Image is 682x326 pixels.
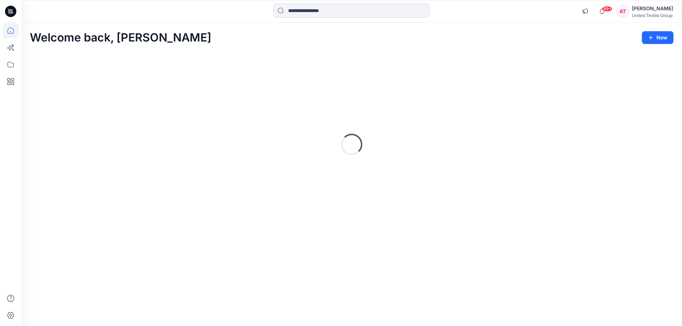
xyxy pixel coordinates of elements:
[632,4,673,13] div: [PERSON_NAME]
[602,6,612,12] span: 99+
[642,31,673,44] button: New
[30,31,211,44] h2: Welcome back, [PERSON_NAME]
[616,5,629,18] div: AT
[632,13,673,18] div: United Textile Group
